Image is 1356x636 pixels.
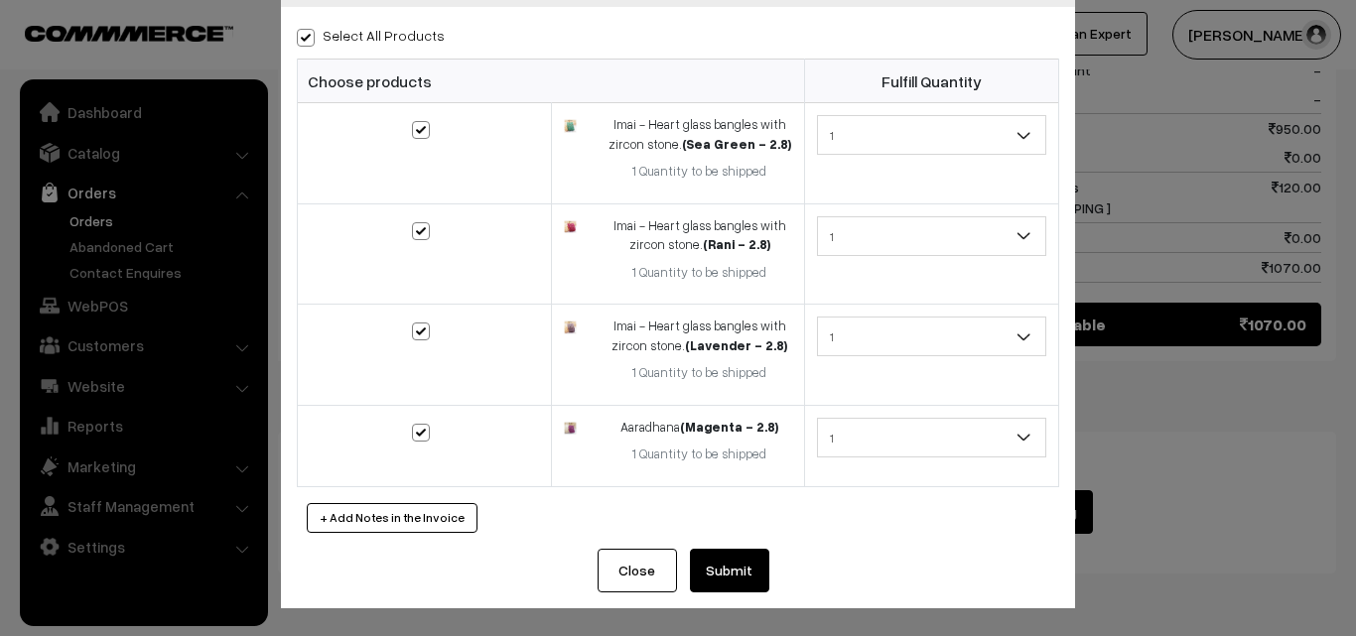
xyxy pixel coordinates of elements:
span: 1 [817,317,1046,356]
div: 1 Quantity to be shipped [607,445,792,464]
strong: (Rani - 2.8) [703,236,770,252]
button: + Add Notes in the Invoice [307,503,477,533]
div: Imai - Heart glass bangles with zircon stone. [607,317,792,355]
strong: (Magenta - 2.8) [680,419,778,435]
div: 1 Quantity to be shipped [607,263,792,283]
span: 1 [818,219,1045,254]
span: 1 [817,216,1046,256]
img: 17279657322629MAGENTA.jpg [564,422,577,435]
span: 1 [818,421,1045,455]
span: 1 [818,118,1045,153]
span: 1 [817,115,1046,155]
img: 17565664981516LAVENDER.jpg [564,320,577,333]
button: Submit [690,549,769,592]
div: Imai - Heart glass bangles with zircon stone. [607,216,792,255]
strong: (Sea Green - 2.8) [682,136,791,152]
div: Imai - Heart glass bangles with zircon stone. [607,115,792,154]
img: 17565674832885SEA-GREEN.jpg [564,119,577,132]
span: 1 [818,319,1045,354]
div: 1 Quantity to be shipped [607,162,792,182]
div: 1 Quantity to be shipped [607,363,792,383]
th: Choose products [298,60,805,103]
button: Close [598,549,677,592]
div: Aaradhana [607,418,792,438]
label: Select all Products [297,25,445,46]
span: 1 [817,418,1046,457]
strong: (Lavender - 2.8) [685,337,787,353]
th: Fulfill Quantity [805,60,1059,103]
img: 17565672207021RANI.jpg [564,220,577,233]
